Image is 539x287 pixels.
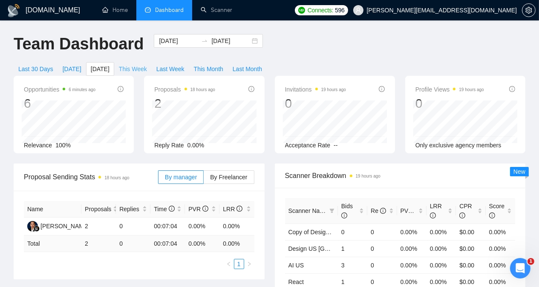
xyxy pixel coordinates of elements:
span: Dashboard [155,6,184,14]
span: filter [329,208,334,213]
span: Reply Rate [154,142,184,149]
td: 00:07:04 [150,218,185,235]
span: 596 [335,6,344,15]
span: Scanner Name [288,207,328,214]
span: Last 30 Days [18,64,53,74]
a: AI US [288,262,304,269]
input: Start date [159,36,198,46]
span: Connects: [308,6,333,15]
button: left [224,259,234,269]
span: Last Week [156,64,184,74]
button: This Week [114,62,152,76]
button: right [244,259,254,269]
span: info-circle [169,206,175,212]
span: Scanner Breakdown [285,170,516,181]
span: Score [489,203,505,219]
img: logo [7,4,20,17]
a: Design US [GEOGRAPHIC_DATA] [288,245,381,252]
span: By manager [165,174,197,181]
td: Total [24,235,81,252]
span: 0.00% [187,142,205,149]
span: Re [371,207,386,214]
span: Only exclusive agency members [415,142,502,149]
td: 0.00% [427,257,456,273]
td: 0.00% [397,224,427,240]
span: 100% [55,142,71,149]
td: 0.00 % [219,235,254,252]
span: info-circle [414,208,420,214]
td: 3 [338,257,367,273]
span: filter [328,204,336,217]
div: 0 [285,95,346,112]
span: info-circle [509,86,515,92]
span: right [247,261,252,267]
a: 1 [234,259,244,269]
span: Bids [341,203,353,219]
span: user [355,7,361,13]
span: info-circle [202,206,208,212]
th: Proposals [81,201,116,218]
td: 0 [367,240,397,257]
td: 0.00% [486,240,515,257]
td: 0 [116,218,150,235]
button: Last Month [228,62,267,76]
span: Invitations [285,84,346,95]
div: 6 [24,95,95,112]
span: info-circle [489,212,495,218]
span: info-circle [248,86,254,92]
span: LRR [430,203,442,219]
button: [DATE] [58,62,86,76]
span: By Freelancer [210,174,247,181]
span: Replies [119,204,141,214]
span: to [201,37,208,44]
span: info-circle [430,212,436,218]
span: PVR [188,206,208,212]
div: 0 [415,95,484,112]
span: info-circle [380,208,386,214]
span: Proposals [154,84,215,95]
time: 6 minutes ago [69,87,95,92]
td: $0.00 [456,257,485,273]
img: AD [27,221,38,232]
img: upwork-logo.png [298,7,305,14]
td: 0.00% [427,224,456,240]
a: AD[PERSON_NAME] [27,222,89,229]
input: End date [211,36,250,46]
td: 1 [338,240,367,257]
span: info-circle [118,86,124,92]
span: Last Month [233,64,262,74]
span: dashboard [145,7,151,13]
span: New [513,168,525,175]
span: info-circle [459,212,465,218]
span: LRR [223,206,242,212]
td: 0 [367,257,397,273]
img: gigradar-bm.png [34,226,40,232]
div: 2 [154,95,215,112]
td: 0 [367,224,397,240]
th: Replies [116,201,150,218]
span: [DATE] [91,64,110,74]
span: setting [522,7,535,14]
span: left [226,261,231,267]
button: [DATE] [86,62,114,76]
td: $0.00 [456,240,485,257]
span: -- [334,142,337,149]
td: 0.00% [219,218,254,235]
time: 19 hours ago [356,174,380,178]
time: 18 hours ago [104,175,129,180]
li: Previous Page [224,259,234,269]
span: Profile Views [415,84,484,95]
a: Copy of Design US [GEOGRAPHIC_DATA] [288,229,403,235]
td: $0.00 [456,224,485,240]
a: homeHome [102,6,128,14]
div: [PERSON_NAME] [40,221,89,231]
td: 0.00% [397,257,427,273]
time: 19 hours ago [459,87,484,92]
span: Relevance [24,142,52,149]
td: 0.00% [397,240,427,257]
li: Next Page [244,259,254,269]
a: React [288,278,304,285]
span: Proposals [85,204,111,214]
button: setting [522,3,536,17]
span: info-circle [341,212,347,218]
